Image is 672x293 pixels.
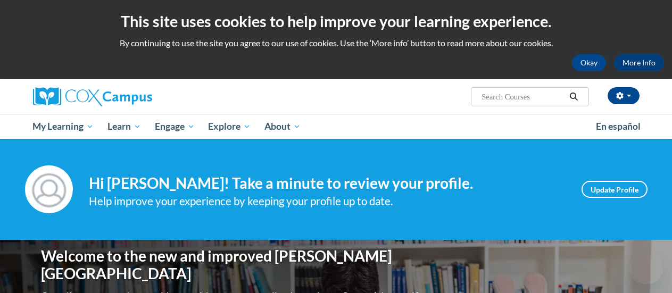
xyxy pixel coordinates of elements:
[566,90,582,103] button: Search
[148,114,202,139] a: Engage
[596,121,641,132] span: En español
[107,120,141,133] span: Learn
[32,120,94,133] span: My Learning
[25,165,73,213] img: Profile Image
[264,120,301,133] span: About
[33,87,225,106] a: Cox Campus
[41,247,427,283] h1: Welcome to the new and improved [PERSON_NAME][GEOGRAPHIC_DATA]
[25,114,648,139] div: Main menu
[572,54,606,71] button: Okay
[614,54,664,71] a: More Info
[8,11,664,32] h2: This site uses cookies to help improve your learning experience.
[89,192,566,210] div: Help improve your experience by keeping your profile up to date.
[258,114,308,139] a: About
[629,250,663,284] iframe: Button to launch messaging window
[201,114,258,139] a: Explore
[208,120,251,133] span: Explore
[26,114,101,139] a: My Learning
[89,174,566,192] h4: Hi [PERSON_NAME]! Take a minute to review your profile.
[33,87,152,106] img: Cox Campus
[589,115,648,138] a: En español
[608,87,640,104] button: Account Settings
[582,181,648,198] a: Update Profile
[8,37,664,49] p: By continuing to use the site you agree to our use of cookies. Use the ‘More info’ button to read...
[101,114,148,139] a: Learn
[155,120,195,133] span: Engage
[480,90,566,103] input: Search Courses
